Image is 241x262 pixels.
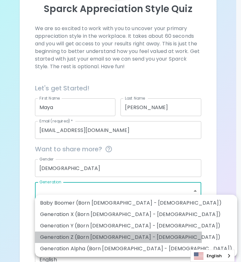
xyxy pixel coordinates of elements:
[191,250,234,262] a: English
[190,250,235,262] aside: Language selected: English
[35,243,237,254] li: Generation Alpha (Born [DEMOGRAPHIC_DATA] - [DEMOGRAPHIC_DATA])
[35,220,237,232] li: Generation Y (Born [DEMOGRAPHIC_DATA] - [DEMOGRAPHIC_DATA])
[35,232,237,243] li: Generation Z (Born [DEMOGRAPHIC_DATA] - [DEMOGRAPHIC_DATA])
[190,250,235,262] div: Language
[35,197,237,209] li: Baby Boomer (Born [DEMOGRAPHIC_DATA] - [DEMOGRAPHIC_DATA])
[35,209,237,220] li: Generation X (Born [DEMOGRAPHIC_DATA] - [DEMOGRAPHIC_DATA])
